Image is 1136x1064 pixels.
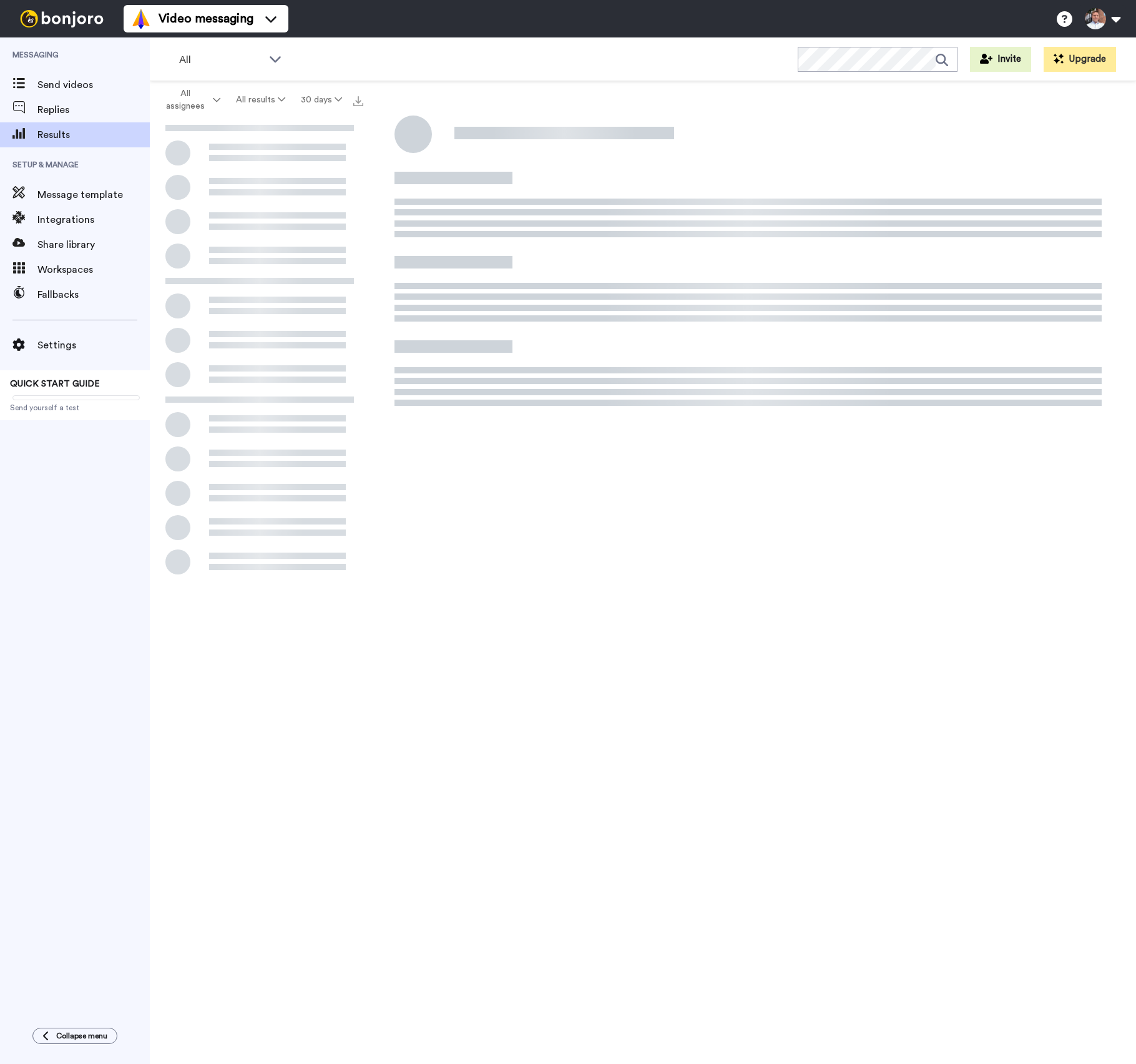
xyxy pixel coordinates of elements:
button: Export all results that match these filters now. [350,91,367,109]
button: Invite [970,47,1031,72]
span: Send yourself a test [10,403,140,413]
span: Workspaces [37,262,150,277]
span: Results [37,127,150,142]
span: Share library [37,237,150,252]
button: All results [228,89,293,111]
span: QUICK START GUIDE [10,380,100,388]
span: All [179,52,263,67]
button: All assignees [152,82,228,117]
button: Collapse menu [32,1028,117,1044]
span: Fallbacks [37,287,150,302]
span: Video messaging [159,10,253,27]
span: Send videos [37,77,150,92]
img: export.svg [353,96,363,106]
span: Integrations [37,212,150,227]
span: Message template [37,187,150,202]
img: vm-color.svg [131,9,151,29]
span: Replies [37,102,150,117]
img: bj-logo-header-white.svg [15,10,109,27]
span: Settings [37,338,150,353]
span: All assignees [160,87,210,112]
span: Collapse menu [56,1031,107,1041]
button: Upgrade [1044,47,1116,72]
button: 30 days [293,89,350,111]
